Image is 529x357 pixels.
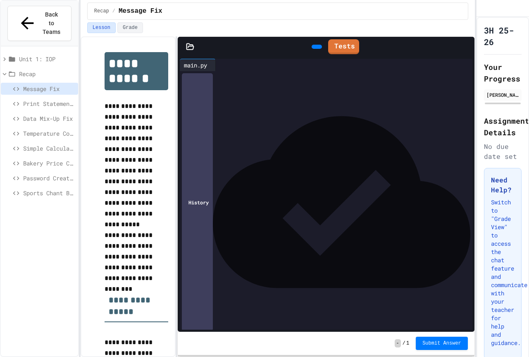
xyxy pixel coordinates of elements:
span: Message Fix [119,6,162,16]
span: Recap [19,69,75,78]
h2: Your Progress [484,61,522,84]
div: [PERSON_NAME] [486,91,519,98]
h1: 3H 25-26 [484,24,522,48]
span: Back to Teams [42,10,61,36]
span: Sports Chant Builder [23,189,75,197]
h2: Assignment Details [484,115,522,138]
span: / [112,8,115,14]
span: Recap [94,8,109,14]
span: Bakery Price Calculator [23,159,75,168]
span: Data Mix-Up Fix [23,114,75,123]
button: Grade [117,22,143,33]
h3: Need Help? [491,175,515,195]
span: Print Statement Repair [23,99,75,108]
span: Message Fix [23,84,75,93]
span: Temperature Converter [23,129,75,138]
p: Switch to "Grade View" to access the chat feature and communicate with your teacher for help and ... [491,198,515,347]
button: Back to Teams [7,6,71,41]
span: Simple Calculator [23,144,75,153]
span: Unit 1: IOP [19,55,75,63]
span: Password Creator [23,174,75,182]
button: Lesson [87,22,116,33]
div: No due date set [484,141,522,161]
